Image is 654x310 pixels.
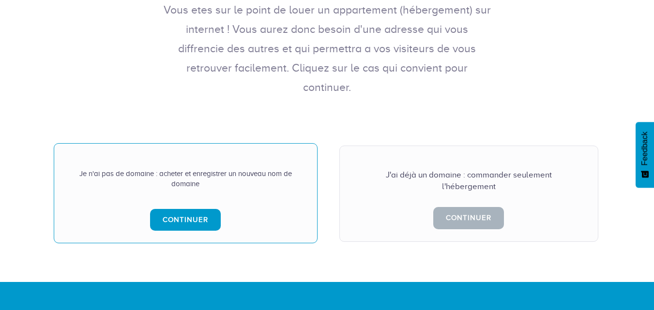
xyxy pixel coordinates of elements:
[163,0,492,97] p: Vous etes sur le point de louer un appartement (hébergement) sur internet ! Vous aurez donc besoi...
[636,122,654,188] button: Feedback - Afficher l’enquête
[74,169,298,190] div: Je n'ai pas de domaine : acheter et enregistrer un nouveau nom de domaine
[433,207,504,229] a: Continuer
[640,132,649,165] span: Feedback
[150,209,221,231] a: Continuer
[359,169,578,193] div: J'ai déjà un domaine : commander seulement l'hébergement
[606,262,642,298] iframe: Drift Widget Chat Controller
